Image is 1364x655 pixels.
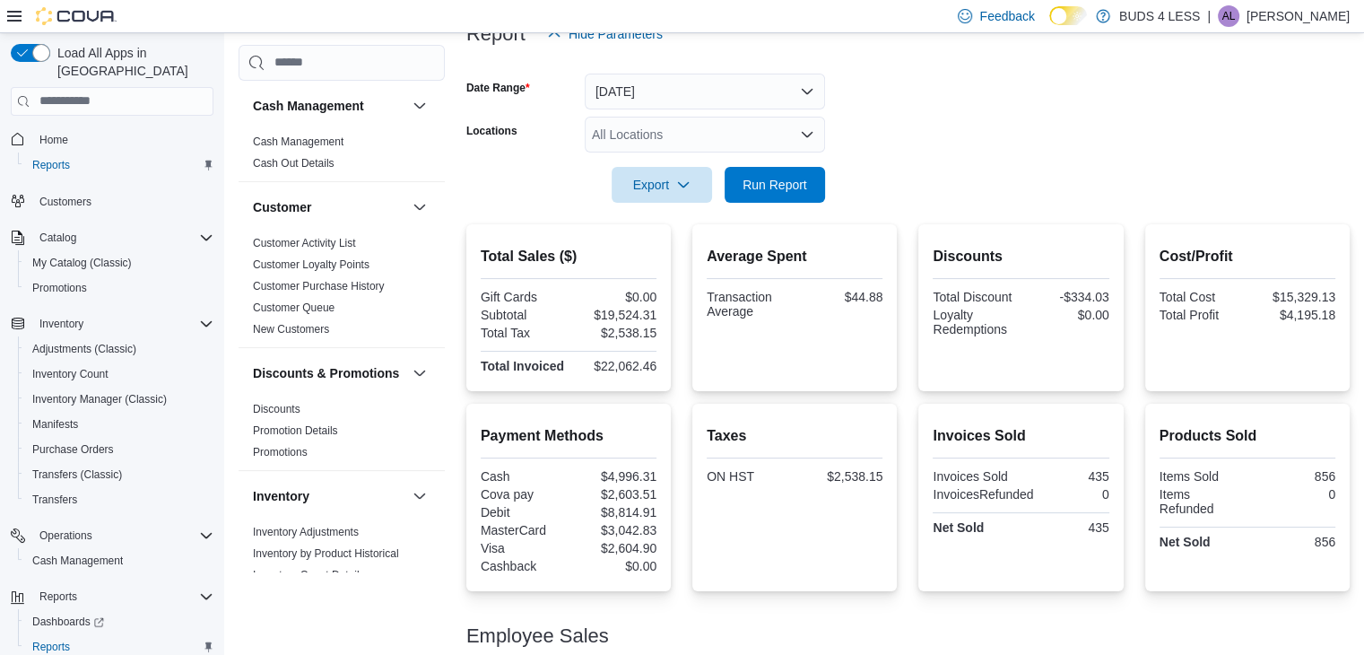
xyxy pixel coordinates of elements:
div: 435 [1025,469,1109,484]
a: Promotions [25,277,94,299]
h3: Discounts & Promotions [253,364,399,382]
h2: Cost/Profit [1160,246,1335,267]
a: Adjustments (Classic) [25,338,143,360]
button: Customer [253,198,405,216]
p: BUDS 4 LESS [1119,5,1200,27]
span: Cash Management [25,550,213,572]
a: Reports [25,154,77,176]
span: My Catalog (Classic) [32,256,132,270]
span: Customers [39,195,91,209]
span: Inventory Manager (Classic) [32,392,167,406]
strong: Net Sold [933,520,984,535]
a: Inventory Count [25,363,116,385]
button: Run Report [725,167,825,203]
button: Open list of options [800,127,814,142]
span: Inventory Adjustments [253,525,359,539]
a: Promotion Details [253,424,338,437]
div: Total Tax [481,326,565,340]
span: Cash Management [253,135,343,149]
p: [PERSON_NAME] [1247,5,1350,27]
div: Items Sold [1160,469,1244,484]
span: Home [32,128,213,151]
div: Total Cost [1160,290,1244,304]
div: $0.00 [572,290,656,304]
button: Inventory [4,311,221,336]
div: Customer [239,232,445,347]
button: Operations [4,523,221,548]
h2: Products Sold [1160,425,1335,447]
p: | [1207,5,1211,27]
span: AL [1222,5,1236,27]
span: Reports [32,586,213,607]
span: Run Report [743,176,807,194]
span: My Catalog (Classic) [25,252,213,274]
span: Reports [39,589,77,604]
div: MasterCard [481,523,565,537]
a: Inventory Manager (Classic) [25,389,174,410]
h3: Inventory [253,487,309,505]
button: Home [4,127,221,153]
div: 856 [1251,469,1335,484]
div: Gift Cards [481,290,565,304]
button: Manifests [18,412,221,437]
button: My Catalog (Classic) [18,250,221,275]
a: Home [32,129,75,151]
span: Reports [32,158,70,172]
div: $2,538.15 [572,326,656,340]
span: Cash Out Details [253,156,334,170]
div: $4,195.18 [1251,308,1335,322]
span: Inventory Count [32,367,109,381]
span: Catalog [32,227,213,249]
span: Home [39,133,68,147]
span: Feedback [979,7,1034,25]
button: Cash Management [409,95,430,117]
div: $2,604.90 [572,541,656,555]
div: Total Profit [1160,308,1244,322]
div: Transaction Average [707,290,791,319]
h2: Average Spent [707,246,882,267]
div: $44.88 [798,290,882,304]
span: Adjustments (Classic) [32,342,136,356]
button: Customer [409,196,430,218]
div: $4,996.31 [572,469,656,484]
span: Transfers (Classic) [32,467,122,482]
span: Purchase Orders [25,439,213,460]
a: Inventory Count Details [253,569,365,581]
button: Inventory [409,485,430,507]
a: Transfers (Classic) [25,464,129,485]
button: Purchase Orders [18,437,221,462]
span: New Customers [253,322,329,336]
div: InvoicesRefunded [933,487,1033,502]
a: Cash Management [253,135,343,148]
button: Inventory [253,487,405,505]
span: Discounts [253,402,300,416]
a: Customer Activity List [253,237,356,249]
button: Reports [32,586,84,607]
div: $15,329.13 [1251,290,1335,304]
div: 435 [1025,520,1109,535]
div: 856 [1251,535,1335,549]
div: Debit [481,505,565,520]
div: Total Discount [933,290,1017,304]
span: Reports [32,640,70,654]
button: Discounts & Promotions [253,364,405,382]
h2: Total Sales ($) [481,246,656,267]
span: Inventory by Product Historical [253,546,399,561]
span: Dark Mode [1049,25,1050,26]
button: Inventory Manager (Classic) [18,387,221,412]
button: Discounts & Promotions [409,362,430,384]
div: ON HST [707,469,791,484]
div: 0 [1041,487,1109,502]
strong: Total Invoiced [481,359,564,373]
h3: Employee Sales [466,625,609,647]
label: Date Range [466,81,530,95]
img: Cova [36,7,117,25]
span: Purchase Orders [32,442,114,457]
div: Cash [481,469,565,484]
a: Dashboards [18,609,221,634]
button: Cash Management [253,97,405,115]
div: Amber LaRoque [1218,5,1239,27]
span: Customer Queue [253,301,334,315]
button: Transfers [18,487,221,512]
button: Catalog [4,225,221,250]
